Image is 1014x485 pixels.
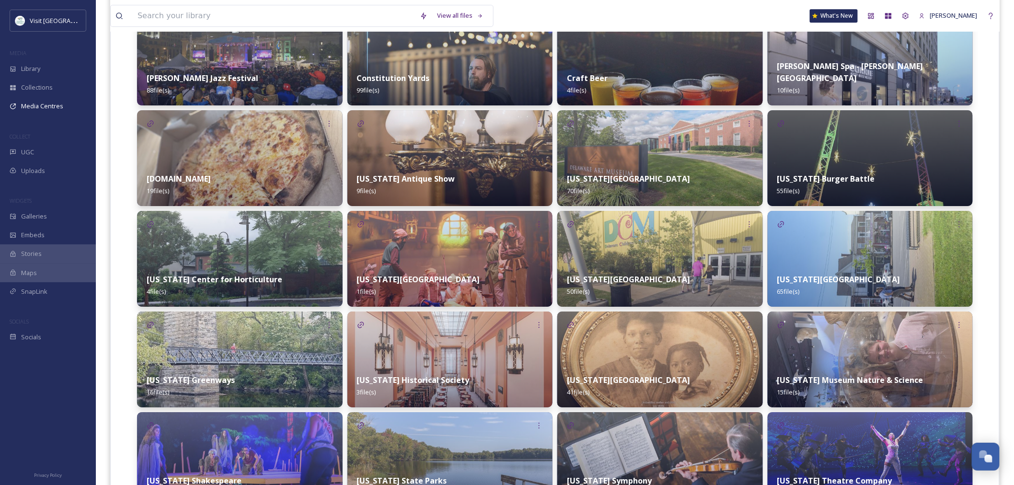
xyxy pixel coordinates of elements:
[21,333,41,342] span: Socials
[10,133,30,140] span: COLLECT
[357,186,376,195] span: 9 file(s)
[137,10,343,105] img: 8a93716b-3318-422f-b4e8-583d522488a1.jpg
[147,73,258,83] strong: [PERSON_NAME] Jazz Festival
[10,318,29,325] span: SOCIALS
[10,49,26,57] span: MEDIA
[914,6,982,25] a: [PERSON_NAME]
[21,102,63,111] span: Media Centres
[777,61,923,83] strong: [PERSON_NAME] Spa - [PERSON_NAME][GEOGRAPHIC_DATA]
[147,86,169,94] span: 88 file(s)
[357,173,455,184] strong: [US_STATE] Antique Show
[777,287,800,296] span: 65 file(s)
[432,6,488,25] a: View all files
[567,186,589,195] span: 70 file(s)
[567,86,586,94] span: 4 file(s)
[357,287,376,296] span: 1 file(s)
[21,64,40,73] span: Library
[30,16,104,25] span: Visit [GEOGRAPHIC_DATA]
[21,268,37,277] span: Maps
[137,312,343,407] img: 78f3e655-b86d-4975-b51d-f1459f4ffe51.jpg
[147,186,169,195] span: 19 file(s)
[15,16,25,25] img: download%20%281%29.jpeg
[147,287,166,296] span: 4 file(s)
[557,312,763,407] img: 7492f150-2f06-40e2-bcb8-ebe662f84a18.jpg
[777,274,900,285] strong: [US_STATE][GEOGRAPHIC_DATA]
[357,375,470,385] strong: [US_STATE] Historical Society
[34,472,62,478] span: Privacy Policy
[347,211,553,307] img: f716b45c-41c2-431f-a4ab-5a46ca78b410.jpg
[21,148,34,157] span: UGC
[768,110,973,206] img: 2be16feb-5db9-46ef-a0c2-45a9d2160350.jpg
[768,312,973,407] img: 7ca6c7f4-9ead-4b4e-8ac8-91cf2cd02cc4.jpg
[357,86,380,94] span: 99 file(s)
[567,287,589,296] span: 50 file(s)
[137,211,343,307] img: 4e200965-0b92-462f-960c-7d8b52c4c988.jpg
[567,173,690,184] strong: [US_STATE][GEOGRAPHIC_DATA]
[147,388,169,396] span: 16 file(s)
[10,197,32,204] span: WIDGETS
[810,9,858,23] a: What's New
[972,443,1000,471] button: Open Chat
[137,110,343,206] img: ba1acd64-1d9d-4d71-a9a2-657da1ac92f5.jpg
[357,274,480,285] strong: [US_STATE][GEOGRAPHIC_DATA]
[21,231,45,240] span: Embeds
[34,469,62,480] a: Privacy Policy
[777,173,875,184] strong: [US_STATE] Burger Battle
[777,86,800,94] span: 10 file(s)
[768,211,973,307] img: c75d1c47-e191-4adf-9e0b-e5f7dd989a68.jpg
[21,287,47,296] span: SnapLink
[357,73,430,83] strong: Constitution Yards
[147,173,211,184] strong: [DOMAIN_NAME]
[147,375,235,385] strong: [US_STATE] Greenways
[567,274,690,285] strong: [US_STATE][GEOGRAPHIC_DATA]
[357,388,376,396] span: 3 file(s)
[21,166,45,175] span: Uploads
[347,110,553,206] img: 866ff66c-c9b7-45fc-85b5-28d7ebcdba79.jpg
[777,375,923,385] strong: [US_STATE] Museum Nature & Science
[147,274,282,285] strong: [US_STATE] Center for Horticulture
[567,375,690,385] strong: [US_STATE][GEOGRAPHIC_DATA]
[557,10,763,105] img: 9c6bb165-e22a-4206-92ba-51656ba29df8.jpg
[21,212,47,221] span: Galleries
[930,11,978,20] span: [PERSON_NAME]
[777,186,800,195] span: 55 file(s)
[347,312,553,407] img: 206f6f67-b897-4368-99cb-a1d243ba60ba.jpg
[777,388,800,396] span: 15 file(s)
[21,83,53,92] span: Collections
[567,388,589,396] span: 41 file(s)
[557,110,763,206] img: 97ce9436-7b02-419e-bd5f-572dca0d7d7c.jpg
[347,10,553,105] img: 5beaae04-ae0f-478f-b052-e20ff96076a9.jpg
[567,73,608,83] strong: Craft Beer
[557,211,763,307] img: 6c2bee85-fa18-4dea-9caa-e9089c8886c4.jpg
[133,5,415,26] input: Search your library
[21,249,42,258] span: Stories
